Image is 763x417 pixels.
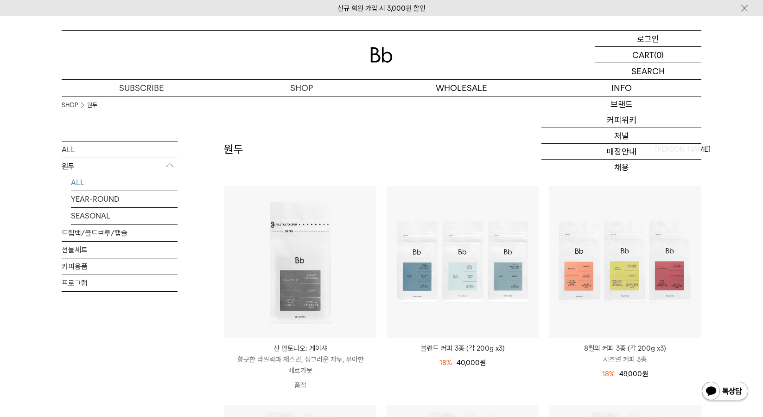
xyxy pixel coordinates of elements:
a: 저널 [541,128,701,144]
p: 로그인 [637,31,659,46]
span: 40,000 [457,359,486,367]
a: SHOP [62,101,78,110]
img: 산 안토니오: 게이샤 [224,186,376,338]
p: 향긋한 라일락과 재스민, 싱그러운 자두, 우아한 베르가못 [224,354,376,376]
a: ALL [71,174,178,191]
p: (0) [654,47,664,63]
a: 블렌드 커피 3종 (각 200g x3) [387,343,539,354]
a: 산 안토니오: 게이샤 향긋한 라일락과 재스민, 싱그러운 자두, 우아한 베르가못 [224,343,376,376]
img: 블렌드 커피 3종 (각 200g x3) [387,186,539,338]
h2: 원두 [224,141,243,157]
a: 드립백/콜드브루/캡슐 [62,225,178,241]
p: 8월의 커피 3종 (각 200g x3) [549,343,701,354]
div: 18% [602,368,615,379]
span: 원 [480,359,486,367]
a: SEASONAL [71,208,178,224]
span: 원 [642,370,648,378]
a: ALL [62,141,178,158]
p: INFO [541,80,701,96]
a: 채용 [541,160,701,175]
a: 원두 [87,101,97,110]
a: SHOP [222,80,381,96]
div: 18% [439,357,452,368]
a: 프로그램 [62,275,178,291]
p: WHOLESALE [381,80,541,96]
img: 로고 [370,47,393,63]
a: 커피위키 [541,112,701,128]
a: 매장안내 [541,144,701,160]
a: 선물세트 [62,242,178,258]
a: 커피용품 [62,258,178,275]
img: 8월의 커피 3종 (각 200g x3) [549,186,701,338]
p: 품절 [224,376,376,395]
img: 카카오톡 채널 1:1 채팅 버튼 [701,381,749,403]
a: SUBSCRIBE [62,80,222,96]
a: 8월의 커피 3종 (각 200g x3) 시즈널 커피 3종 [549,343,701,365]
p: 원두 [62,158,178,175]
a: YEAR-ROUND [71,191,178,207]
a: 로그인 [595,31,701,47]
p: 산 안토니오: 게이샤 [224,343,376,354]
span: 49,000 [619,370,648,378]
a: 브랜드 [541,96,701,112]
a: 신규 회원 가입 시 3,000원 할인 [337,4,426,13]
a: CART (0) [595,47,701,63]
p: CART [632,47,654,63]
p: 시즈널 커피 3종 [549,354,701,365]
p: SEARCH [631,63,665,79]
